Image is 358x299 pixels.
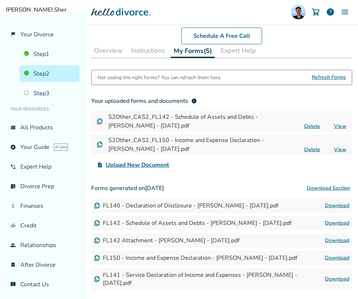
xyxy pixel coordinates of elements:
div: FL150 - Income and Expense Declaration - [PERSON_NAME] - [DATE].pdf [94,254,297,262]
img: Document [94,203,100,209]
a: groupRelationships [6,237,80,254]
img: Document [94,255,100,261]
a: Schedule A Free Call [181,28,262,44]
img: Menu [341,8,349,16]
span: list_alt_check [10,183,16,189]
a: help [326,8,335,16]
span: upload_file [97,162,103,168]
span: Refresh Forms [312,70,346,85]
h3: Forms generated on [DATE] [91,181,352,195]
a: attach_moneyFinances [6,198,80,214]
a: exploreYour GuideAI beta [6,139,80,155]
button: Download Section [305,181,352,195]
img: Document [94,238,100,243]
a: View [334,146,346,153]
span: [PERSON_NAME] Sher [6,6,352,14]
a: Download [325,201,349,210]
span: Upload New Document [106,161,169,169]
span: Your Divorce [20,31,54,39]
iframe: Chat Widget [322,264,358,299]
span: flag_2 [10,32,16,37]
div: FL142 Attachment - [PERSON_NAME] - [DATE].pdf [94,237,240,245]
a: View [334,123,346,130]
a: phone_in_talkExpert Help [6,158,80,175]
a: flag_2Your Divorce [6,26,80,43]
span: attach_money [10,203,16,209]
a: bookmark_checkAfter Divorce [6,256,80,273]
span: chat_info [10,282,16,287]
span: phone_in_talk [10,164,16,170]
button: Delete [302,146,322,153]
a: Step1 [20,46,80,62]
button: Overview [91,43,125,58]
span: bookmark_check [10,262,16,268]
img: Document [97,142,102,148]
a: Download [325,219,349,227]
a: chat_infoContact Us [6,276,80,293]
div: FL142 - Schedule of Assets and Debts - [PERSON_NAME] - [DATE].pdf [94,219,291,227]
img: Cart [311,8,320,16]
div: FL140 - Declaration of Disclosure - [PERSON_NAME] - [DATE].pdf [94,202,278,210]
span: finance_mode [10,223,16,229]
a: Download [325,254,349,262]
span: AI beta [54,144,68,151]
button: Delete [302,122,322,130]
a: Step2 [20,65,80,82]
img: Omar Sher [291,5,306,19]
span: view_list [10,125,16,130]
span: info [191,98,197,104]
span: group [10,242,16,248]
a: view_listAll Products [6,119,80,136]
img: Document [94,276,100,282]
li: Your Resources [6,102,80,116]
button: My Forms(5) [171,43,215,58]
button: Instructions [128,43,168,58]
a: finance_modeCredit [6,217,80,234]
a: list_alt_checkDivorce Prep [6,178,80,195]
div: Your uploaded forms and documents [91,97,197,105]
a: Download [325,236,349,245]
a: Step3 [20,85,80,102]
h4: S2Other_CAS2_FL142 - Schedule of Assets and Debts - [PERSON_NAME] - [DATE].pdf [108,113,299,130]
button: Expert Help [218,43,259,58]
img: Document [97,118,102,124]
h4: S2Other_CAS2_FL150 - Income and Expense Declaration - [PERSON_NAME] - [DATE].pdf [108,136,299,153]
div: FL141 - Service Declaration of Income and Expenses - [PERSON_NAME] - [DATE].pdf [94,271,325,287]
div: Not seeing the right forms? You can refresh them here. [97,70,221,85]
span: explore [10,144,16,150]
img: Document [94,220,100,226]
